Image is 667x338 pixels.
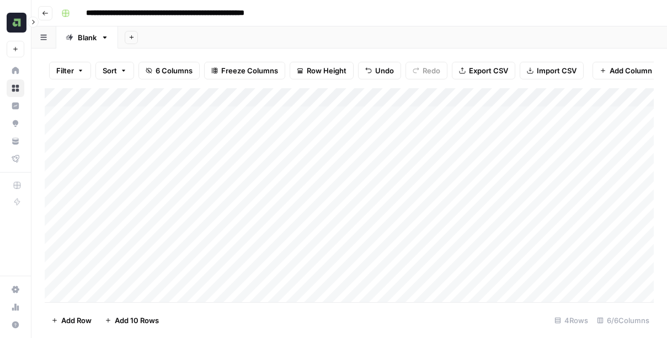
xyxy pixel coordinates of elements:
[593,312,654,329] div: 6/6 Columns
[550,312,593,329] div: 4 Rows
[593,62,659,79] button: Add Column
[138,62,200,79] button: 6 Columns
[7,132,24,150] a: Your Data
[115,315,159,326] span: Add 10 Rows
[95,62,134,79] button: Sort
[537,65,577,76] span: Import CSV
[204,62,285,79] button: Freeze Columns
[78,32,97,43] div: Blank
[452,62,515,79] button: Export CSV
[520,62,584,79] button: Import CSV
[49,62,91,79] button: Filter
[7,281,24,298] a: Settings
[7,13,26,33] img: Assembled Logo
[358,62,401,79] button: Undo
[103,65,117,76] span: Sort
[61,315,92,326] span: Add Row
[56,65,74,76] span: Filter
[307,65,346,76] span: Row Height
[7,115,24,132] a: Opportunities
[7,97,24,115] a: Insights
[7,9,24,36] button: Workspace: Assembled
[56,26,118,49] a: Blank
[469,65,508,76] span: Export CSV
[7,150,24,168] a: Flightpath
[423,65,440,76] span: Redo
[7,298,24,316] a: Usage
[221,65,278,76] span: Freeze Columns
[375,65,394,76] span: Undo
[7,316,24,334] button: Help + Support
[610,65,652,76] span: Add Column
[7,79,24,97] a: Browse
[45,312,98,329] button: Add Row
[290,62,354,79] button: Row Height
[7,62,24,79] a: Home
[98,312,166,329] button: Add 10 Rows
[156,65,193,76] span: 6 Columns
[405,62,447,79] button: Redo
